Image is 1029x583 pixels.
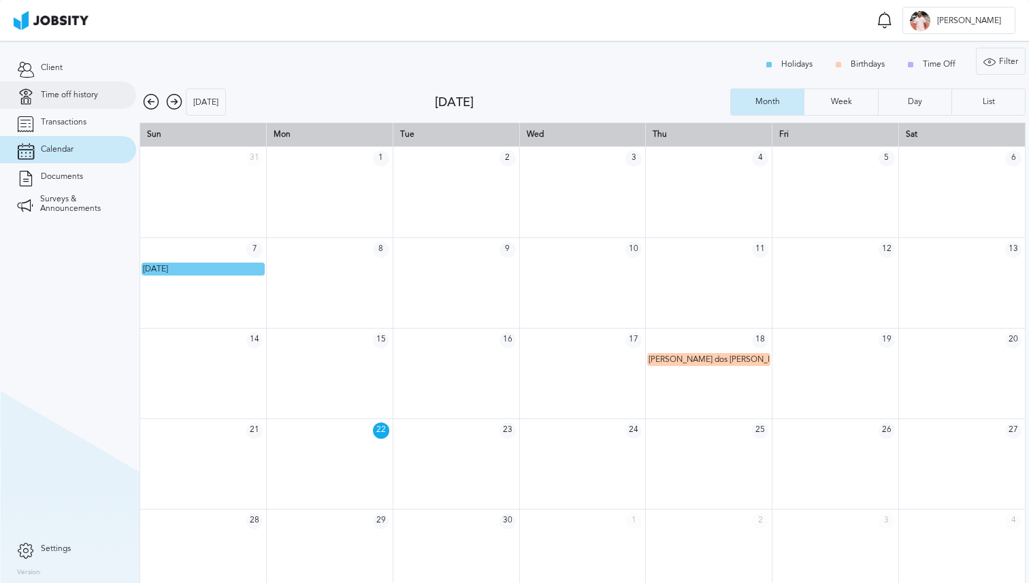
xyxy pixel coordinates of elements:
span: 4 [1005,513,1022,529]
label: Version: [17,569,42,577]
div: V [910,11,930,31]
span: 20 [1005,332,1022,348]
span: Calendar [41,145,73,154]
span: 6 [1005,150,1022,167]
span: Surveys & Announcements [40,195,119,214]
button: Month [730,88,804,116]
span: [DATE] [143,264,168,273]
span: 13 [1005,241,1022,258]
button: Week [804,88,877,116]
span: 27 [1005,422,1022,439]
span: 30 [500,513,516,529]
button: V[PERSON_NAME] [902,7,1015,34]
span: Thu [653,129,667,139]
span: 18 [752,332,768,348]
span: Sat [906,129,917,139]
button: Day [878,88,951,116]
span: 2 [752,513,768,529]
div: Filter [977,48,1025,76]
span: 21 [246,422,263,439]
span: 2 [500,150,516,167]
span: 25 [752,422,768,439]
span: Fri [779,129,789,139]
span: 19 [879,332,895,348]
span: 15 [373,332,389,348]
span: 16 [500,332,516,348]
span: 3 [879,513,895,529]
span: 11 [752,241,768,258]
span: 1 [373,150,389,167]
span: Sun [147,129,161,139]
span: 26 [879,422,895,439]
span: Transactions [41,118,86,127]
button: [DATE] [186,88,226,116]
span: 31 [246,150,263,167]
div: [DATE] [186,89,225,116]
span: 7 [246,241,263,258]
span: [PERSON_NAME] [930,16,1008,26]
button: List [951,88,1026,116]
span: Mon [274,129,291,139]
span: 5 [879,150,895,167]
button: Filter [976,48,1026,75]
span: 24 [625,422,642,439]
span: Time off history [41,90,98,100]
span: 8 [373,241,389,258]
span: 9 [500,241,516,258]
span: 29 [373,513,389,529]
span: Tue [400,129,414,139]
div: Month [749,97,787,107]
span: 22 [373,422,389,439]
span: Client [41,63,63,73]
span: 1 [625,513,642,529]
div: [DATE] [435,95,730,110]
div: Week [824,97,859,107]
span: Documents [41,172,83,182]
span: 3 [625,150,642,167]
div: Day [901,97,929,107]
span: 17 [625,332,642,348]
span: 14 [246,332,263,348]
span: Wed [527,129,544,139]
span: Settings [41,544,71,554]
span: 4 [752,150,768,167]
div: List [976,97,1002,107]
img: ab4bad089aa723f57921c736e9817d99.png [14,11,88,30]
span: 28 [246,513,263,529]
span: [PERSON_NAME] dos [PERSON_NAME] Birthday [649,354,826,364]
span: 10 [625,241,642,258]
span: 12 [879,241,895,258]
span: 23 [500,422,516,439]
